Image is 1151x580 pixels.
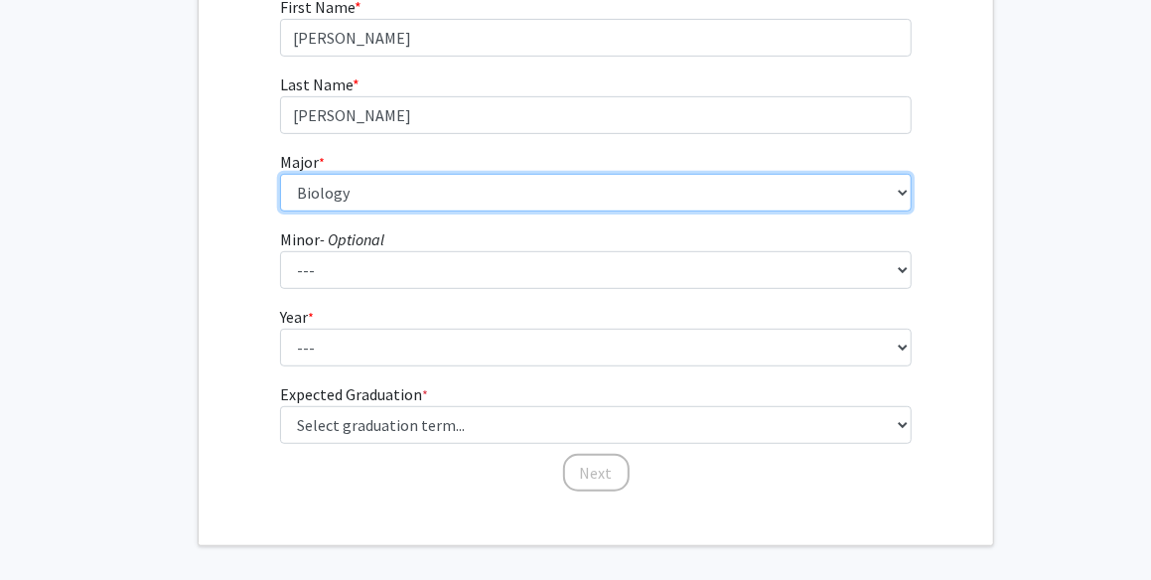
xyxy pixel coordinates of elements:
[15,491,84,565] iframe: Chat
[280,382,428,406] label: Expected Graduation
[280,150,325,174] label: Major
[320,229,384,249] i: - Optional
[280,227,384,251] label: Minor
[280,74,353,94] span: Last Name
[280,305,314,329] label: Year
[563,454,630,492] button: Next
